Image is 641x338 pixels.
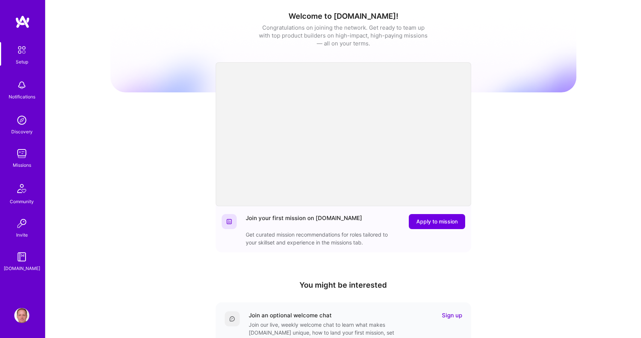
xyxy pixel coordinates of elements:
[226,219,232,225] img: Website
[229,316,235,322] img: Comment
[12,308,31,323] a: User Avatar
[442,311,462,319] a: Sign up
[246,231,396,246] div: Get curated mission recommendations for roles tailored to your skillset and experience in the mis...
[409,214,465,229] button: Apply to mission
[16,58,28,66] div: Setup
[110,12,576,21] h1: Welcome to [DOMAIN_NAME]!
[416,218,458,225] span: Apply to mission
[249,311,332,319] div: Join an optional welcome chat
[16,231,28,239] div: Invite
[14,113,29,128] img: discovery
[14,146,29,161] img: teamwork
[13,161,31,169] div: Missions
[216,281,471,290] h4: You might be interested
[4,264,40,272] div: [DOMAIN_NAME]
[15,15,30,29] img: logo
[11,128,33,136] div: Discovery
[14,42,30,58] img: setup
[14,78,29,93] img: bell
[10,198,34,205] div: Community
[13,180,31,198] img: Community
[14,216,29,231] img: Invite
[14,249,29,264] img: guide book
[259,24,428,47] div: Congratulations on joining the network. Get ready to team up with top product builders on high-im...
[246,214,362,229] div: Join your first mission on [DOMAIN_NAME]
[14,308,29,323] img: User Avatar
[9,93,35,101] div: Notifications
[216,62,471,206] iframe: video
